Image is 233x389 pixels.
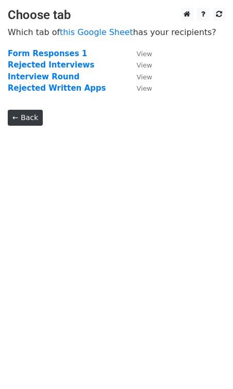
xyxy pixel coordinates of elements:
[8,49,87,58] a: Form Responses 1
[8,60,94,70] a: Rejected Interviews
[8,72,79,81] a: Interview Round
[126,60,152,70] a: View
[8,8,225,23] h3: Choose tab
[126,83,152,93] a: View
[126,49,152,58] a: View
[126,72,152,81] a: View
[137,84,152,92] small: View
[8,27,225,38] p: Which tab of has your recipients?
[137,73,152,81] small: View
[8,110,43,126] a: ← Back
[181,340,233,389] iframe: Chat Widget
[137,61,152,69] small: View
[137,50,152,58] small: View
[8,83,106,93] a: Rejected Written Apps
[60,27,133,37] a: this Google Sheet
